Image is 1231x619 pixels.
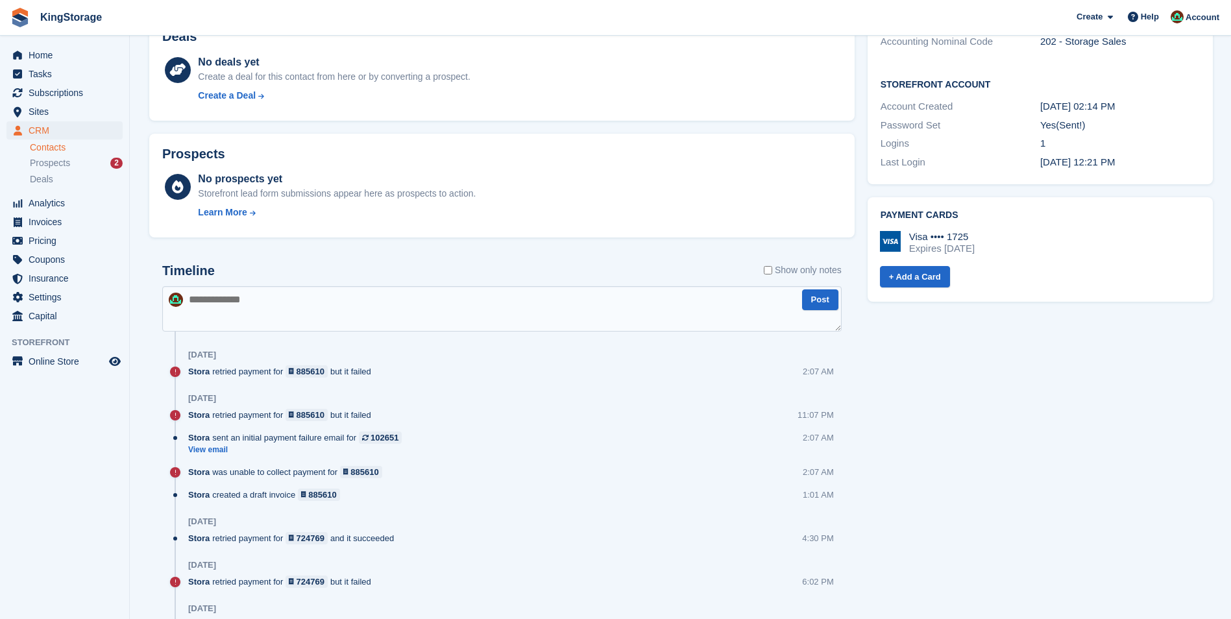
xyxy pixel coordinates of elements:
[198,171,476,187] div: No prospects yet
[1040,156,1115,167] time: 2025-08-21 11:21:42 UTC
[1141,10,1159,23] span: Help
[30,141,123,154] a: Contacts
[1040,118,1200,133] div: Yes
[188,393,216,404] div: [DATE]
[802,576,833,588] div: 6:02 PM
[29,65,106,83] span: Tasks
[188,516,216,527] div: [DATE]
[198,70,470,84] div: Create a deal for this contact from here or by converting a prospect.
[188,576,378,588] div: retried payment for but it failed
[188,431,210,444] span: Stora
[198,187,476,200] div: Storefront lead form submissions appear here as prospects to action.
[29,352,106,370] span: Online Store
[29,121,106,140] span: CRM
[359,431,402,444] a: 102651
[803,431,834,444] div: 2:07 AM
[6,213,123,231] a: menu
[297,409,324,421] div: 885610
[6,103,123,121] a: menu
[286,532,328,544] a: 724769
[29,307,106,325] span: Capital
[29,269,106,287] span: Insurance
[188,444,408,455] a: View email
[6,352,123,370] a: menu
[297,532,324,544] div: 724769
[162,263,215,278] h2: Timeline
[881,99,1040,114] div: Account Created
[188,532,210,544] span: Stora
[1186,11,1219,24] span: Account
[29,213,106,231] span: Invoices
[803,365,834,378] div: 2:07 AM
[880,231,901,252] img: Visa Logo
[188,576,210,588] span: Stora
[6,121,123,140] a: menu
[198,206,247,219] div: Learn More
[188,489,210,501] span: Stora
[798,409,834,421] div: 11:07 PM
[198,206,476,219] a: Learn More
[188,350,216,360] div: [DATE]
[6,232,123,250] a: menu
[880,266,950,287] a: + Add a Card
[188,560,216,570] div: [DATE]
[6,250,123,269] a: menu
[802,289,838,311] button: Post
[764,263,772,277] input: Show only notes
[1077,10,1103,23] span: Create
[188,409,378,421] div: retried payment for but it failed
[29,194,106,212] span: Analytics
[169,293,183,307] img: John King
[286,365,328,378] a: 885610
[803,489,834,501] div: 1:01 AM
[881,136,1040,151] div: Logins
[198,55,470,70] div: No deals yet
[881,77,1200,90] h2: Storefront Account
[1040,99,1200,114] div: [DATE] 02:14 PM
[6,269,123,287] a: menu
[188,365,378,378] div: retried payment for but it failed
[10,8,30,27] img: stora-icon-8386f47178a22dfd0bd8f6a31ec36ba5ce8667c1dd55bd0f319d3a0aa187defe.svg
[1056,119,1085,130] span: (Sent!)
[297,576,324,588] div: 724769
[107,354,123,369] a: Preview store
[188,409,210,421] span: Stora
[29,84,106,102] span: Subscriptions
[198,89,256,103] div: Create a Deal
[188,466,389,478] div: was unable to collect payment for
[110,158,123,169] div: 2
[12,336,129,349] span: Storefront
[198,89,470,103] a: Create a Deal
[881,210,1200,221] h2: Payment cards
[162,29,197,44] h2: Deals
[30,157,70,169] span: Prospects
[188,489,347,501] div: created a draft invoice
[6,84,123,102] a: menu
[30,173,123,186] a: Deals
[1171,10,1184,23] img: John King
[802,532,833,544] div: 4:30 PM
[308,489,336,501] div: 885610
[803,466,834,478] div: 2:07 AM
[881,155,1040,170] div: Last Login
[29,232,106,250] span: Pricing
[188,466,210,478] span: Stora
[30,156,123,170] a: Prospects 2
[1040,34,1200,49] div: 202 - Storage Sales
[30,173,53,186] span: Deals
[6,307,123,325] a: menu
[35,6,107,28] a: KingStorage
[188,532,400,544] div: retried payment for and it succeeded
[1040,136,1200,151] div: 1
[881,118,1040,133] div: Password Set
[298,489,340,501] a: 885610
[6,46,123,64] a: menu
[29,288,106,306] span: Settings
[29,250,106,269] span: Coupons
[297,365,324,378] div: 885610
[881,34,1040,49] div: Accounting Nominal Code
[6,288,123,306] a: menu
[162,147,225,162] h2: Prospects
[188,365,210,378] span: Stora
[764,263,842,277] label: Show only notes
